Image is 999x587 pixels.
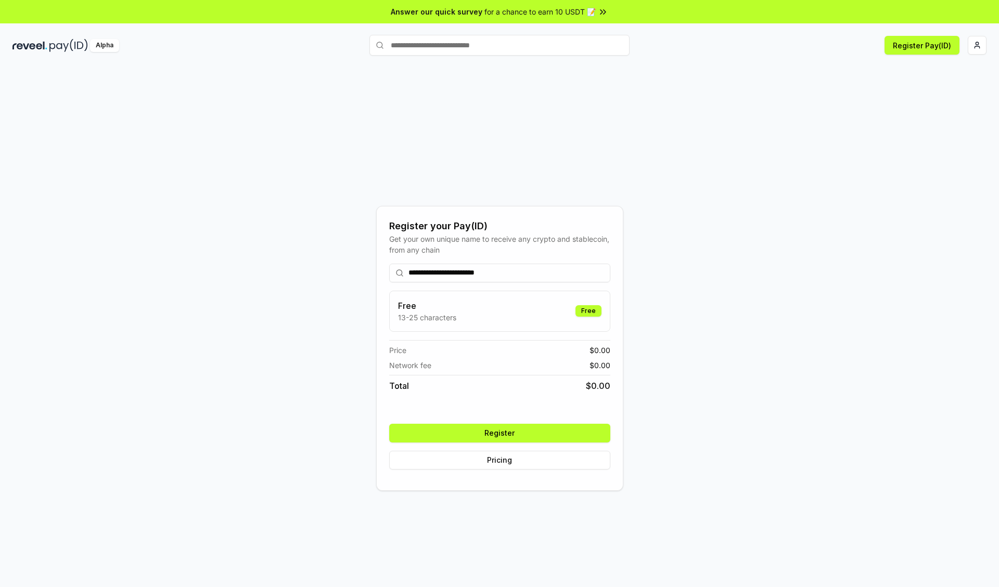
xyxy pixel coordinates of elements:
[575,305,601,317] div: Free
[398,312,456,323] p: 13-25 characters
[398,299,456,312] h3: Free
[389,380,409,392] span: Total
[90,39,119,52] div: Alpha
[12,39,47,52] img: reveel_dark
[885,36,959,55] button: Register Pay(ID)
[586,380,610,392] span: $ 0.00
[389,451,610,469] button: Pricing
[391,6,482,17] span: Answer our quick survey
[49,39,88,52] img: pay_id
[389,360,431,371] span: Network fee
[590,345,610,356] span: $ 0.00
[389,345,406,356] span: Price
[389,219,610,233] div: Register your Pay(ID)
[590,360,610,371] span: $ 0.00
[389,424,610,442] button: Register
[484,6,596,17] span: for a chance to earn 10 USDT 📝
[389,233,610,255] div: Get your own unique name to receive any crypto and stablecoin, from any chain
